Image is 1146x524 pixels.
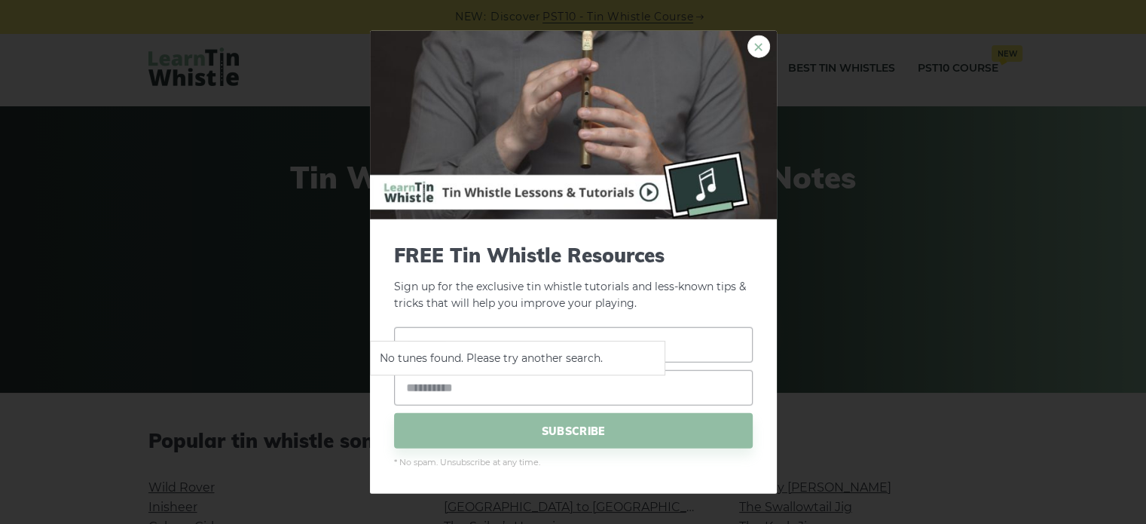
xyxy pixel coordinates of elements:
a: × [747,35,770,57]
span: FREE Tin Whistle Resources [394,243,753,266]
span: * No spam. Unsubscribe at any time. [394,456,753,470]
p: Sign up for the exclusive tin whistle tutorials and less-known tips & tricks that will help you i... [394,243,753,312]
span: SUBSCRIBE [394,413,753,449]
img: Tin Whistle Buying Guide Preview [370,30,777,219]
li: No tunes found. Please try another search. [380,349,656,367]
